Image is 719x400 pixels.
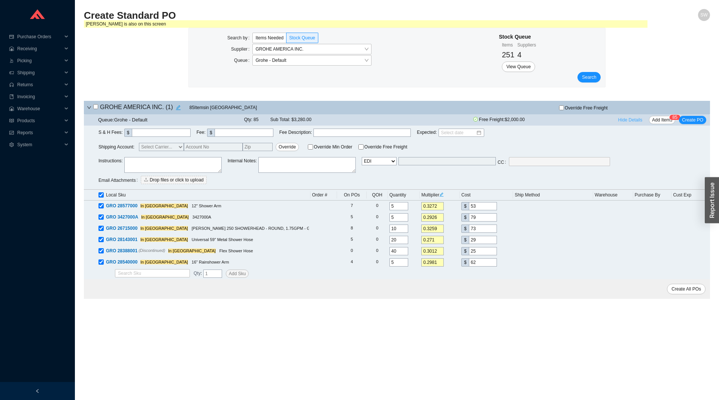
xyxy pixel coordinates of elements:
span: edit [439,192,444,197]
button: Override [276,143,299,151]
label: Email Attachments [98,175,141,186]
td: 0 [367,246,388,257]
div: $ [461,247,469,255]
span: 251 [502,51,514,59]
span: Search [582,73,596,81]
span: Create All POs [671,285,701,293]
div: Items [502,41,514,49]
span: : [194,270,202,278]
div: $ [124,129,132,137]
td: 7 [337,201,366,212]
span: GRO 28388001 [106,248,137,253]
td: 8 [337,223,366,234]
span: Sub Total: [270,117,290,122]
span: fund [9,130,14,135]
span: GRO 3427000A [106,214,138,220]
span: credit-card [9,34,14,39]
label: Queue [234,55,252,66]
div: Multiplier [421,191,458,199]
div: $ [461,202,469,210]
button: Add Items [649,116,675,124]
span: Purchase Orders [17,31,62,43]
th: On POs [337,190,366,201]
span: Items Needed [255,35,283,40]
span: Picking [17,55,62,67]
td: 0 [337,246,366,257]
sup: 85 [670,115,680,120]
span: SW [700,9,707,21]
span: Qty: [244,117,252,122]
th: Cust Exp [671,190,710,201]
span: Override Min Order [314,145,352,149]
mark: In [GEOGRAPHIC_DATA] [140,237,188,242]
span: GRO 26715000 [106,226,137,231]
th: Quantity [388,190,420,201]
span: Products [17,115,62,127]
mark: In [GEOGRAPHIC_DATA] [141,215,189,219]
span: Local Sku [106,191,126,199]
td: 0 [367,234,388,246]
input: 1 [203,270,222,278]
span: $3,280.00 [291,117,311,122]
td: 0 [367,212,388,223]
td: 5 [337,234,366,246]
div: $ [207,129,215,137]
span: Flex Shower Hose [219,249,253,253]
span: GROHE AMERICA INC. [255,44,368,54]
span: Create PO [682,116,703,124]
td: 0 [367,223,388,234]
span: Universal 59" Metal Shower Hose [192,237,253,242]
button: Create All POs [667,284,706,294]
span: 16" Rainshower Arm [192,260,229,264]
mark: In [GEOGRAPHIC_DATA] [168,249,216,253]
span: Override Free Freight [364,145,407,149]
span: Internal Notes : [228,157,257,175]
span: 3427000A [192,215,211,219]
span: 85 [254,117,258,122]
span: 12" Shower Arm [192,204,221,208]
span: Stock Queue [289,35,315,40]
span: Override [279,143,296,151]
button: Search [577,72,601,82]
th: QOH [367,190,388,201]
i: (Discontinued) [139,248,165,253]
span: GRO 28577000 [106,203,137,208]
td: 4 [337,257,366,268]
span: 8 [673,115,675,120]
input: Select date [441,129,476,136]
span: setting [9,142,14,147]
div: Suppliers [518,41,536,49]
input: Zip [243,143,273,151]
mark: In [GEOGRAPHIC_DATA] [140,260,188,264]
span: Free Freight: [473,116,533,124]
span: Expected : [417,129,437,137]
span: customer-service [9,82,14,87]
span: 85 Item s in [GEOGRAPHIC_DATA] [189,104,257,111]
th: Ship Method [513,190,593,201]
span: book [9,94,14,99]
span: 4 [518,51,522,59]
span: check-circle [473,117,478,121]
span: Shipping [17,67,62,79]
span: Returns [17,79,62,91]
button: Create PO [679,116,706,124]
span: Invoicing [17,91,62,103]
td: 0 [367,201,388,212]
span: $2,000.00 [505,117,525,122]
span: Fee Description : [279,129,312,137]
span: Fee : [197,129,206,137]
mark: In [GEOGRAPHIC_DATA] [140,204,188,208]
td: 0 [367,257,388,268]
div: $ [461,225,469,233]
input: Override Free Freight [559,105,564,110]
span: Instructions : [98,157,123,175]
div: $ [461,258,469,267]
label: Supplier: [231,44,252,54]
span: S & H Fees : [98,129,123,137]
span: GRO 28143001 [106,237,137,242]
span: left [35,389,40,393]
h2: Create Standard PO [84,9,553,22]
span: View Queue [506,63,531,70]
span: Hide Details [618,116,643,124]
label: CC [498,157,509,168]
